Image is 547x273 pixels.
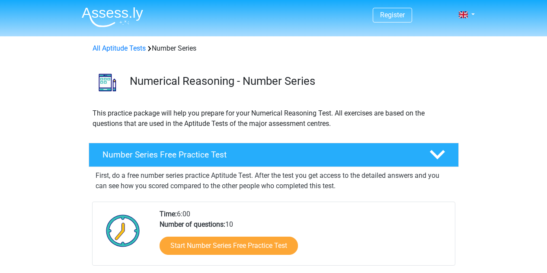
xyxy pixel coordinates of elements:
b: Number of questions: [160,220,225,228]
img: number series [89,64,126,101]
div: 6:00 10 [153,209,454,265]
img: Assessly [82,7,143,27]
a: All Aptitude Tests [93,44,146,52]
img: Clock [101,209,145,252]
b: Time: [160,210,177,218]
div: Number Series [89,43,458,54]
h3: Numerical Reasoning - Number Series [130,74,452,88]
h4: Number Series Free Practice Test [102,150,416,160]
a: Number Series Free Practice Test [85,143,462,167]
p: This practice package will help you prepare for your Numerical Reasoning Test. All exercises are ... [93,108,455,129]
a: Start Number Series Free Practice Test [160,237,298,255]
a: Register [380,11,405,19]
p: First, do a free number series practice Aptitude Test. After the test you get access to the detai... [96,170,452,191]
